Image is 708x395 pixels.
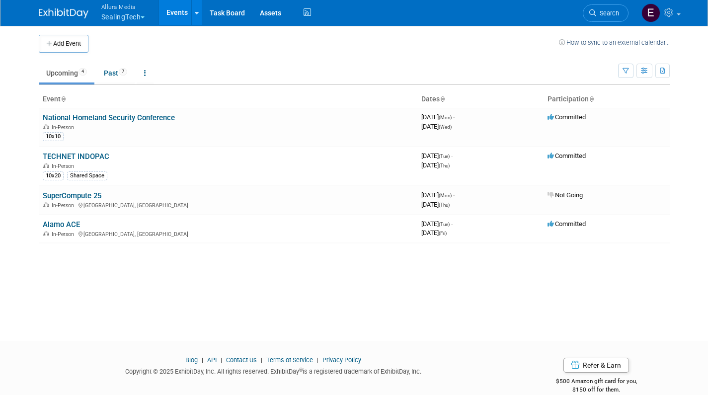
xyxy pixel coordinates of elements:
span: In-Person [52,163,77,169]
a: Past7 [96,64,135,82]
a: Refer & Earn [563,358,629,373]
div: $500 Amazon gift card for you, [523,371,670,394]
span: Search [596,9,619,17]
span: [DATE] [421,201,450,208]
span: | [258,356,265,364]
a: Sort by Event Name [61,95,66,103]
div: Shared Space [67,171,107,180]
span: (Mon) [439,193,452,198]
span: Committed [548,220,586,228]
a: How to sync to an external calendar... [559,39,670,46]
span: [DATE] [421,123,452,130]
span: (Mon) [439,115,452,120]
a: National Homeland Security Conference [43,113,175,122]
span: (Thu) [439,202,450,208]
span: (Wed) [439,124,452,130]
a: Upcoming4 [39,64,94,82]
div: [GEOGRAPHIC_DATA], [GEOGRAPHIC_DATA] [43,201,413,209]
img: In-Person Event [43,231,49,236]
span: In-Person [52,202,77,209]
th: Event [39,91,417,108]
span: Not Going [548,191,583,199]
a: Sort by Start Date [440,95,445,103]
a: Blog [185,356,198,364]
a: Privacy Policy [322,356,361,364]
span: (Tue) [439,154,450,159]
span: In-Person [52,231,77,237]
sup: ® [299,367,303,373]
span: (Tue) [439,222,450,227]
span: 4 [79,68,87,76]
img: Eric Thompson [641,3,660,22]
span: (Thu) [439,163,450,168]
a: Sort by Participation Type [589,95,594,103]
span: | [315,356,321,364]
span: 7 [119,68,127,76]
span: - [451,220,453,228]
img: ExhibitDay [39,8,88,18]
a: TECHNET INDOPAC [43,152,109,161]
span: Committed [548,113,586,121]
th: Dates [417,91,544,108]
span: - [453,191,455,199]
span: - [451,152,453,159]
img: In-Person Event [43,163,49,168]
a: API [207,356,217,364]
span: [DATE] [421,229,447,237]
span: Allura Media [101,1,145,12]
a: SuperCompute 25 [43,191,101,200]
th: Participation [544,91,670,108]
span: [DATE] [421,152,453,159]
span: [DATE] [421,191,455,199]
a: Search [583,4,629,22]
img: In-Person Event [43,124,49,129]
a: Alamo ACE [43,220,80,229]
span: - [453,113,455,121]
div: 10x20 [43,171,64,180]
div: Copyright © 2025 ExhibitDay, Inc. All rights reserved. ExhibitDay is a registered trademark of Ex... [39,365,508,376]
span: Committed [548,152,586,159]
span: | [199,356,206,364]
div: $150 off for them. [523,386,670,394]
img: In-Person Event [43,202,49,207]
div: [GEOGRAPHIC_DATA], [GEOGRAPHIC_DATA] [43,230,413,237]
a: Terms of Service [266,356,313,364]
span: | [218,356,225,364]
a: Contact Us [226,356,257,364]
span: [DATE] [421,113,455,121]
button: Add Event [39,35,88,53]
span: [DATE] [421,161,450,169]
span: [DATE] [421,220,453,228]
span: (Fri) [439,231,447,236]
div: 10x10 [43,132,64,141]
span: In-Person [52,124,77,131]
